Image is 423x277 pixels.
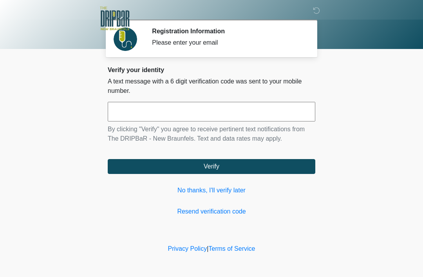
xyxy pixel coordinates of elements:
[108,207,315,216] a: Resend verification code
[207,245,208,252] a: |
[108,77,315,96] p: A text message with a 6 digit verification code was sent to your mobile number.
[108,186,315,195] a: No thanks, I'll verify later
[108,159,315,174] button: Verify
[108,66,315,74] h2: Verify your identity
[100,6,130,31] img: The DRIPBaR - New Braunfels Logo
[152,38,304,47] div: Please enter your email
[208,245,255,252] a: Terms of Service
[168,245,207,252] a: Privacy Policy
[114,27,137,51] img: Agent Avatar
[108,125,315,143] p: By clicking "Verify" you agree to receive pertinent text notifications from The DRIPBaR - New Bra...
